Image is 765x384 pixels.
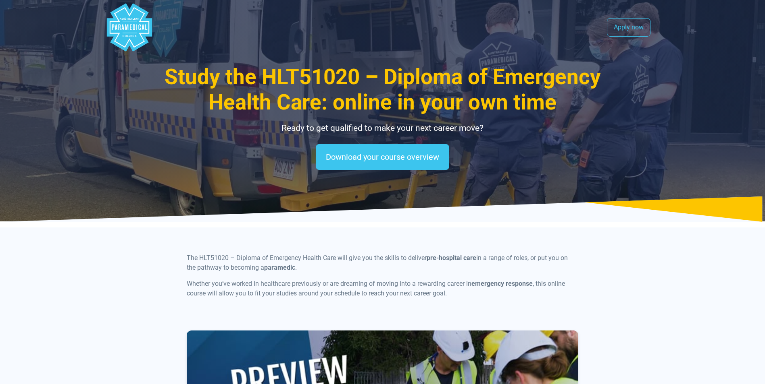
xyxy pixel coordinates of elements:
b: paramedic [264,264,295,271]
b: emergency response [471,280,533,287]
div: Australian Paramedical College [105,3,154,52]
span: Study the HLT51020 – Diploma of Emergency Health Care: online in your own time [165,64,601,115]
b: pre-hospital care [427,254,476,262]
a: Apply now [607,18,650,37]
p: Ready to get qualified to make your next career move? [147,122,619,135]
span: . [295,264,297,271]
span: Whether you’ve worked in healthcare previously or are dreaming of moving into a rewarding career in [187,280,471,287]
a: Download your course overview [316,144,449,170]
span: The HLT51020 – Diploma of Emergency Health Care will give you the skills to deliver [187,254,427,262]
